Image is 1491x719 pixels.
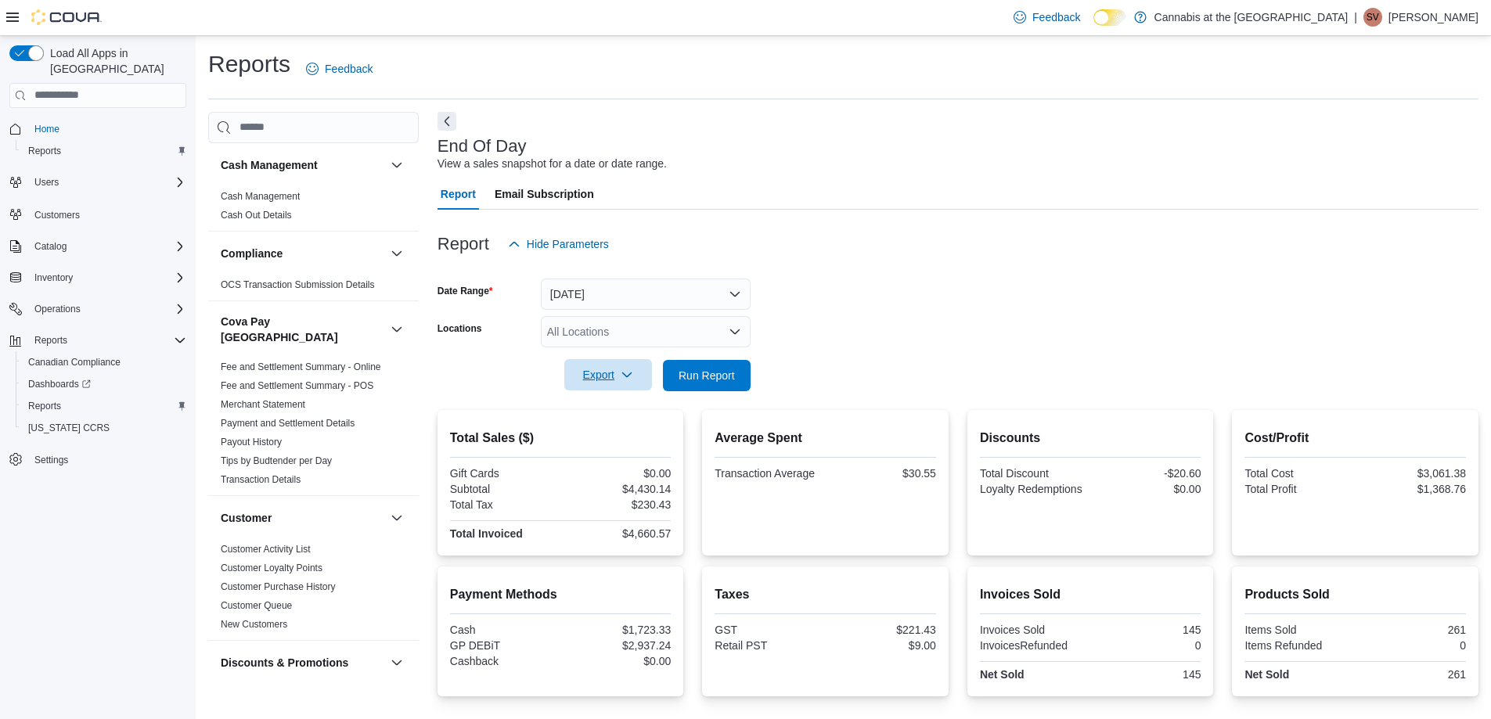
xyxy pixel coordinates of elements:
[829,639,936,652] div: $9.00
[221,655,384,670] button: Discounts & Promotions
[3,117,193,140] button: Home
[34,176,59,189] span: Users
[28,173,186,192] span: Users
[3,298,193,320] button: Operations
[34,123,59,135] span: Home
[387,156,406,174] button: Cash Management
[450,498,557,511] div: Total Tax
[438,322,482,335] label: Locations
[221,190,300,203] span: Cash Management
[34,209,80,221] span: Customers
[28,237,186,256] span: Catalog
[1363,8,1382,27] div: Scott VR
[16,351,193,373] button: Canadian Compliance
[1244,585,1466,604] h2: Products Sold
[22,397,67,415] a: Reports
[1244,467,1352,480] div: Total Cost
[28,451,74,469] a: Settings
[300,53,379,84] a: Feedback
[564,527,671,540] div: $4,660.57
[22,353,186,372] span: Canadian Compliance
[221,599,292,612] span: Customer Queue
[450,483,557,495] div: Subtotal
[221,246,283,261] h3: Compliance
[438,137,527,156] h3: End Of Day
[387,653,406,672] button: Discounts & Promotions
[22,419,116,437] a: [US_STATE] CCRS
[22,142,186,160] span: Reports
[715,429,936,448] h2: Average Spent
[208,275,419,300] div: Compliance
[438,235,489,253] h3: Report
[325,61,373,77] span: Feedback
[16,140,193,162] button: Reports
[1093,9,1126,26] input: Dark Mode
[715,585,936,604] h2: Taxes
[28,400,61,412] span: Reports
[715,624,822,636] div: GST
[34,334,67,347] span: Reports
[450,429,672,448] h2: Total Sales ($)
[221,474,301,485] a: Transaction Details
[450,527,523,540] strong: Total Invoiced
[221,279,375,290] a: OCS Transaction Submission Details
[221,600,292,611] a: Customer Queue
[450,467,557,480] div: Gift Cards
[564,639,671,652] div: $2,937.24
[221,563,322,573] a: Customer Loyalty Points
[980,585,1201,604] h2: Invoices Sold
[3,329,193,351] button: Reports
[450,639,557,652] div: GP DEBiT
[1093,639,1201,652] div: 0
[28,331,74,350] button: Reports
[1007,2,1086,33] a: Feedback
[1093,624,1201,636] div: 145
[1093,26,1094,27] span: Dark Mode
[221,418,355,429] a: Payment and Settlement Details
[34,271,73,284] span: Inventory
[28,331,186,350] span: Reports
[208,49,290,80] h1: Reports
[16,373,193,395] a: Dashboards
[28,204,186,224] span: Customers
[221,210,292,221] a: Cash Out Details
[28,356,121,368] span: Canadian Compliance
[387,509,406,527] button: Customer
[16,395,193,417] button: Reports
[3,235,193,257] button: Catalog
[28,119,186,138] span: Home
[450,655,557,667] div: Cashback
[564,655,671,667] div: $0.00
[564,467,671,480] div: $0.00
[438,285,493,297] label: Date Range
[28,145,61,157] span: Reports
[221,436,282,448] span: Payout History
[16,417,193,439] button: [US_STATE] CCRS
[387,320,406,339] button: Cova Pay [GEOGRAPHIC_DATA]
[502,228,615,260] button: Hide Parameters
[22,142,67,160] a: Reports
[9,111,186,512] nav: Complex example
[574,359,643,390] span: Export
[221,417,355,430] span: Payment and Settlement Details
[1244,483,1352,495] div: Total Profit
[28,206,86,225] a: Customers
[1359,668,1466,681] div: 261
[1154,8,1349,27] p: Cannabis at the [GEOGRAPHIC_DATA]
[34,454,68,466] span: Settings
[450,585,672,604] h2: Payment Methods
[1032,9,1080,25] span: Feedback
[28,120,66,138] a: Home
[715,639,822,652] div: Retail PST
[715,467,822,480] div: Transaction Average
[679,368,735,383] span: Run Report
[22,353,127,372] a: Canadian Compliance
[1367,8,1379,27] span: SV
[1244,429,1466,448] h2: Cost/Profit
[221,581,336,593] span: Customer Purchase History
[663,360,751,391] button: Run Report
[829,467,936,480] div: $30.55
[3,171,193,193] button: Users
[221,510,384,526] button: Customer
[1354,8,1357,27] p: |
